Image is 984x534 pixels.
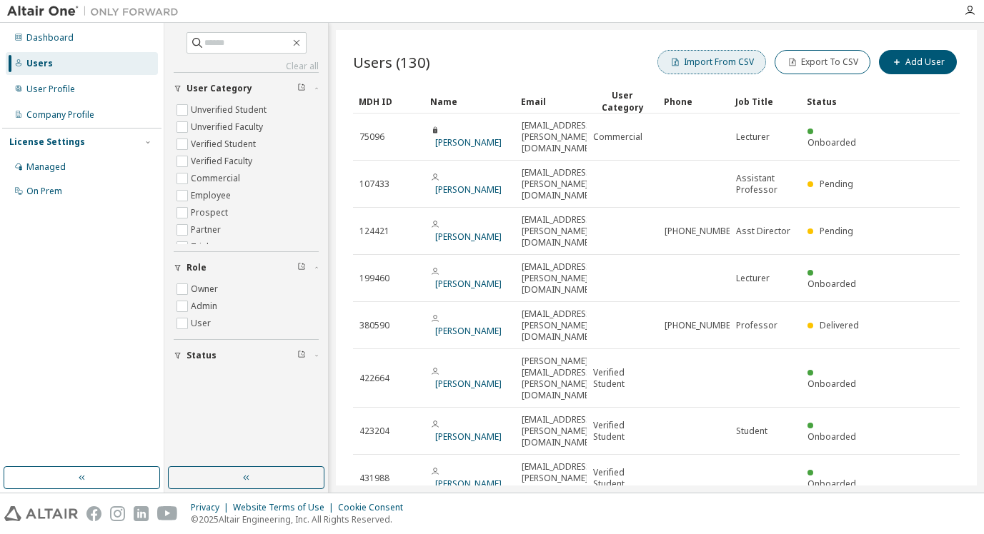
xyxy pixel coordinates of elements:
[522,214,594,248] span: [EMAIL_ADDRESS][PERSON_NAME][DOMAIN_NAME]
[807,278,856,290] span: Onboarded
[191,119,266,136] label: Unverified Faculty
[191,221,224,238] label: Partner
[26,186,62,197] div: On Prem
[820,178,853,190] span: Pending
[174,61,319,72] a: Clear all
[26,161,66,173] div: Managed
[522,461,594,495] span: [EMAIL_ADDRESS][PERSON_NAME][DOMAIN_NAME]
[174,73,319,104] button: User Category
[26,32,74,44] div: Dashboard
[191,513,412,525] p: © 2025 Altair Engineering, Inc. All Rights Reserved.
[435,136,502,148] a: [PERSON_NAME]
[522,414,594,448] span: [EMAIL_ADDRESS][PERSON_NAME][DOMAIN_NAME]
[26,84,75,95] div: User Profile
[435,378,502,390] a: [PERSON_NAME]
[191,136,259,153] label: Verified Student
[359,131,384,143] span: 75096
[359,373,389,384] span: 422664
[435,430,502,443] a: [PERSON_NAME]
[522,308,594,343] span: [EMAIL_ADDRESS][PERSON_NAME][DOMAIN_NAME]
[807,478,856,490] span: Onboarded
[665,226,738,237] span: [PHONE_NUMBER]
[359,226,389,237] span: 124421
[593,420,652,443] span: Verified Student
[807,430,856,443] span: Onboarded
[879,50,957,74] button: Add User
[26,58,53,69] div: Users
[157,506,178,521] img: youtube.svg
[297,350,306,361] span: Clear filter
[191,315,214,332] label: User
[736,273,770,284] span: Lecturer
[233,502,338,513] div: Website Terms of Use
[593,131,642,143] span: Commercial
[522,261,594,296] span: [EMAIL_ADDRESS][PERSON_NAME][DOMAIN_NAME]
[191,153,255,170] label: Verified Faculty
[191,204,231,221] label: Prospect
[736,173,795,196] span: Assistant Professor
[807,136,856,148] span: Onboarded
[353,52,430,72] span: Users (130)
[820,225,853,237] span: Pending
[807,378,856,390] span: Onboarded
[522,120,594,154] span: [EMAIL_ADDRESS][PERSON_NAME][DOMAIN_NAME]
[657,50,766,74] button: Import From CSV
[522,167,594,201] span: [EMAIL_ADDRESS][PERSON_NAME][DOMAIN_NAME]
[9,136,85,148] div: License Settings
[297,262,306,273] span: Clear filter
[521,90,581,113] div: Email
[359,273,389,284] span: 199460
[110,506,125,521] img: instagram.svg
[664,90,724,113] div: Phone
[4,506,78,521] img: altair_logo.svg
[736,226,790,237] span: Asst Director
[297,83,306,94] span: Clear filter
[187,83,252,94] span: User Category
[359,425,389,437] span: 423204
[592,89,652,114] div: User Category
[338,502,412,513] div: Cookie Consent
[26,109,94,121] div: Company Profile
[735,90,795,113] div: Job Title
[435,325,502,337] a: [PERSON_NAME]
[435,231,502,243] a: [PERSON_NAME]
[359,90,419,113] div: MDH ID
[7,4,186,19] img: Altair One
[191,298,220,315] label: Admin
[736,425,767,437] span: Student
[435,183,502,196] a: [PERSON_NAME]
[187,350,217,361] span: Status
[359,320,389,331] span: 380590
[736,131,770,143] span: Lecturer
[522,356,594,401] span: [PERSON_NAME][EMAIL_ADDRESS][PERSON_NAME][DOMAIN_NAME]
[191,502,233,513] div: Privacy
[359,178,389,190] span: 107433
[593,367,652,390] span: Verified Student
[435,478,502,490] a: [PERSON_NAME]
[134,506,149,521] img: linkedin.svg
[174,340,319,371] button: Status
[191,101,269,119] label: Unverified Student
[191,281,221,298] label: Owner
[807,90,867,113] div: Status
[174,252,319,283] button: Role
[430,90,510,113] div: Name
[775,50,870,74] button: Export To CSV
[187,262,207,273] span: Role
[191,238,212,256] label: Trial
[86,506,101,521] img: facebook.svg
[359,473,389,484] span: 431988
[736,320,777,331] span: Professor
[435,278,502,290] a: [PERSON_NAME]
[191,170,243,187] label: Commercial
[820,319,859,331] span: Delivered
[593,467,652,490] span: Verified Student
[665,320,738,331] span: [PHONE_NUMBER]
[191,187,234,204] label: Employee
